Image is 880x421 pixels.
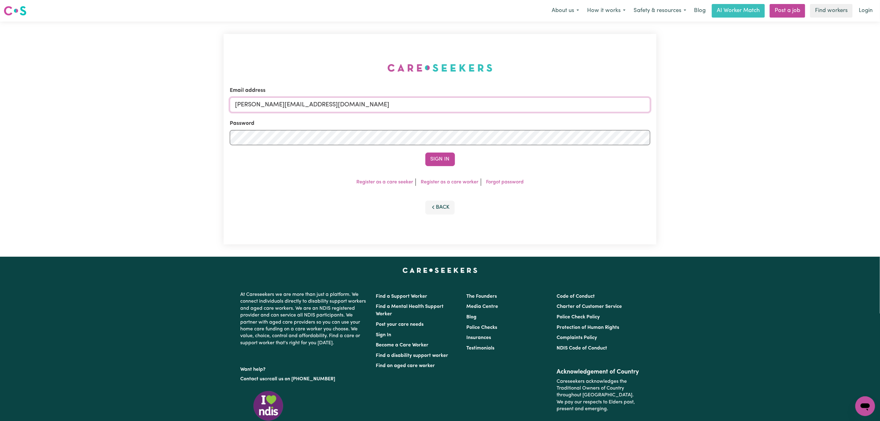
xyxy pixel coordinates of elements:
[557,376,639,415] p: Careseekers acknowledges the Traditional Owners of Country throughout [GEOGRAPHIC_DATA]. We pay o...
[241,289,369,349] p: At Careseekers we are more than just a platform. We connect individuals directly to disability su...
[241,377,265,382] a: Contact us
[230,97,650,112] input: Email address
[421,180,478,185] a: Register as a care worker
[855,396,875,416] iframe: Button to launch messaging window, conversation in progress
[425,201,455,214] button: Back
[466,335,491,340] a: Insurances
[557,335,597,340] a: Complaints Policy
[557,294,595,299] a: Code of Conduct
[376,363,435,368] a: Find an aged care worker
[230,120,254,128] label: Password
[557,368,639,376] h2: Acknowledgement of Country
[4,5,26,16] img: Careseekers logo
[270,377,335,382] a: call us on [PHONE_NUMBER]
[690,4,709,18] a: Blog
[376,353,448,358] a: Find a disability support worker
[712,4,765,18] a: AI Worker Match
[376,343,429,348] a: Become a Care Worker
[630,4,690,17] button: Safety & resources
[466,294,497,299] a: The Founders
[466,346,494,351] a: Testimonials
[403,268,477,273] a: Careseekers home page
[241,373,369,385] p: or
[376,333,391,337] a: Sign In
[241,364,369,373] p: Want help?
[557,346,607,351] a: NDIS Code of Conduct
[583,4,630,17] button: How it works
[466,304,498,309] a: Media Centre
[855,4,876,18] a: Login
[557,304,622,309] a: Charter of Customer Service
[425,153,455,166] button: Sign In
[466,315,476,320] a: Blog
[548,4,583,17] button: About us
[557,315,600,320] a: Police Check Policy
[770,4,805,18] a: Post a job
[376,304,444,317] a: Find a Mental Health Support Worker
[230,87,266,95] label: Email address
[810,4,853,18] a: Find workers
[356,180,413,185] a: Register as a care seeker
[557,325,619,330] a: Protection of Human Rights
[4,4,26,18] a: Careseekers logo
[376,294,428,299] a: Find a Support Worker
[466,325,497,330] a: Police Checks
[376,322,424,327] a: Post your care needs
[486,180,524,185] a: Forgot password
